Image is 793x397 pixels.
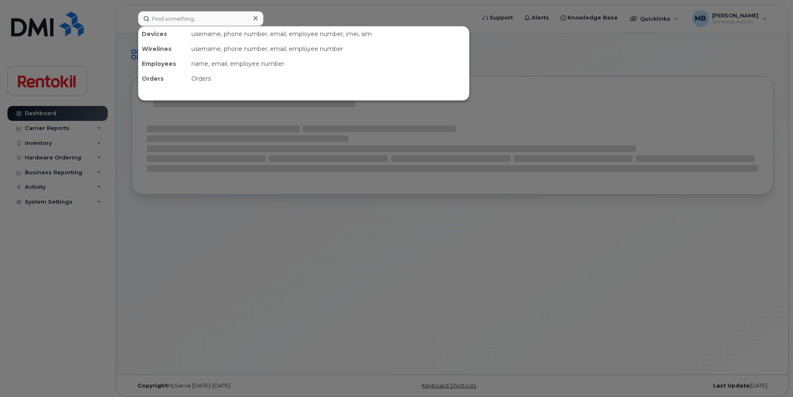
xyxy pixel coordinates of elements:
[188,26,469,41] div: username, phone number, email, employee number, imei, sim
[138,26,188,41] div: Devices
[138,56,188,71] div: Employees
[138,71,188,86] div: Orders
[188,56,469,71] div: name, email, employee number
[188,41,469,56] div: username, phone number, email, employee number
[138,41,188,56] div: Wirelines
[188,71,469,86] div: Orders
